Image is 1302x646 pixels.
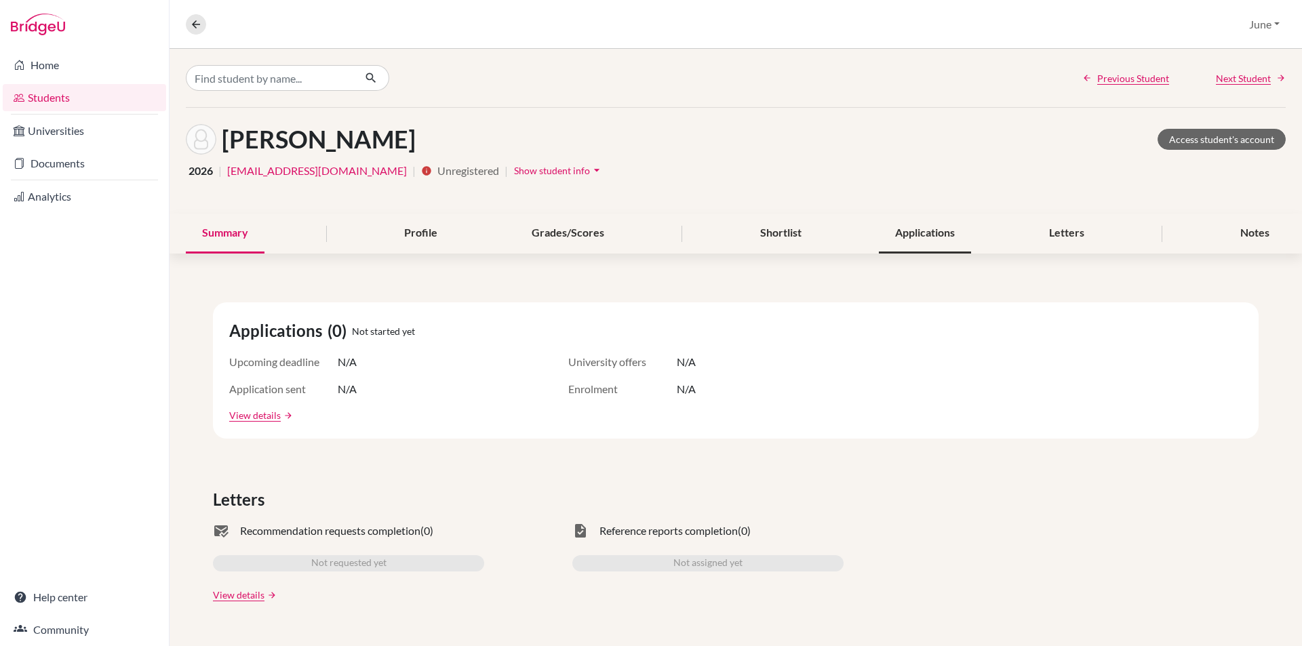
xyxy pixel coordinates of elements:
span: Recommendation requests completion [240,523,420,539]
a: Next Student [1216,71,1286,85]
a: arrow_forward [264,590,277,600]
i: arrow_drop_down [590,163,604,177]
span: Not assigned yet [673,555,743,571]
a: Universities [3,117,166,144]
span: N/A [338,381,357,397]
a: Analytics [3,183,166,210]
div: Letters [1033,214,1101,254]
a: Help center [3,584,166,611]
span: mark_email_read [213,523,229,539]
span: Letters [213,487,270,512]
a: [EMAIL_ADDRESS][DOMAIN_NAME] [227,163,407,179]
i: info [421,165,432,176]
h1: [PERSON_NAME] [222,125,416,154]
span: N/A [338,354,357,370]
span: Previous Student [1097,71,1169,85]
span: Applications [229,319,328,343]
span: Upcoming deadline [229,354,338,370]
span: | [505,163,508,179]
input: Find student by name... [186,65,354,91]
a: Previous Student [1082,71,1169,85]
div: Profile [388,214,454,254]
span: N/A [677,354,696,370]
span: Reference reports completion [599,523,738,539]
span: 2026 [189,163,213,179]
a: Students [3,84,166,111]
button: Show student infoarrow_drop_down [513,160,604,181]
span: (0) [738,523,751,539]
span: Next Student [1216,71,1271,85]
span: Not started yet [352,324,415,338]
span: Unregistered [437,163,499,179]
div: Shortlist [744,214,818,254]
img: Bridge-U [11,14,65,35]
div: Grades/Scores [515,214,620,254]
span: Enrolment [568,381,677,397]
span: | [218,163,222,179]
a: View details [213,588,264,602]
span: | [412,163,416,179]
span: Application sent [229,381,338,397]
span: task [572,523,589,539]
span: Show student info [514,165,590,176]
a: View details [229,408,281,422]
a: Access student's account [1158,129,1286,150]
button: June [1243,12,1286,37]
a: Home [3,52,166,79]
a: Documents [3,150,166,177]
div: Summary [186,214,264,254]
a: Community [3,616,166,643]
div: Notes [1224,214,1286,254]
span: Not requested yet [311,555,387,571]
span: University offers [568,354,677,370]
span: (0) [328,319,352,343]
img: Laila Yaseen's avatar [186,124,216,155]
div: Applications [879,214,971,254]
span: N/A [677,381,696,397]
span: (0) [420,523,433,539]
a: arrow_forward [281,411,293,420]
